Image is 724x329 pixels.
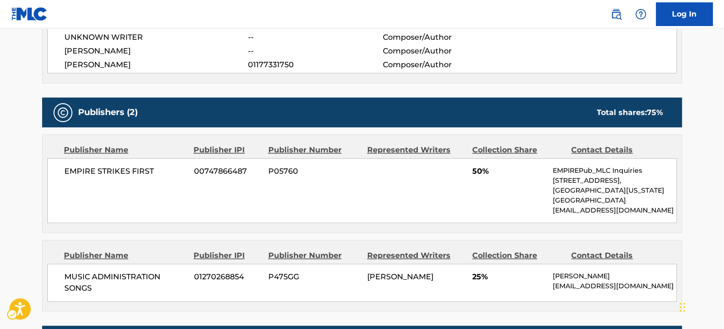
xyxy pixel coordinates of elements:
[382,32,505,43] span: Composer/Author
[194,250,261,261] div: Publisher IPI
[656,2,713,26] a: Log In
[64,250,186,261] div: Publisher Name
[553,166,676,176] p: EMPIREPub_MLC Inquiries
[610,9,622,20] img: search
[268,271,360,283] span: P475GG
[677,284,724,329] div: Chat Widget
[64,271,187,294] span: MUSIC ADMINISTRATION SONGS
[367,144,465,156] div: Represented Writers
[367,250,465,261] div: Represented Writers
[635,9,646,20] img: help
[248,45,382,57] span: --
[553,205,676,215] p: [EMAIL_ADDRESS][DOMAIN_NAME]
[268,144,360,156] div: Publisher Number
[64,144,186,156] div: Publisher Name
[571,144,663,156] div: Contact Details
[194,271,261,283] span: 01270268854
[64,166,187,177] span: EMPIRE STRIKES FIRST
[472,271,546,283] span: 25%
[64,32,248,43] span: UNKNOWN WRITER
[194,166,261,177] span: 00747866487
[677,284,724,329] iframe: Hubspot Iframe
[680,293,685,321] div: Drag
[647,108,663,117] span: 75 %
[11,7,48,21] img: MLC Logo
[553,281,676,291] p: [EMAIL_ADDRESS][DOMAIN_NAME]
[472,166,546,177] span: 50%
[382,59,505,71] span: Composer/Author
[64,59,248,71] span: [PERSON_NAME]
[194,144,261,156] div: Publisher IPI
[248,32,382,43] span: --
[472,250,564,261] div: Collection Share
[64,45,248,57] span: [PERSON_NAME]
[268,166,360,177] span: P05760
[367,272,433,281] span: [PERSON_NAME]
[472,144,564,156] div: Collection Share
[248,59,382,71] span: 01177331750
[553,176,676,186] p: [STREET_ADDRESS],
[268,250,360,261] div: Publisher Number
[553,196,676,205] p: [GEOGRAPHIC_DATA]
[553,271,676,281] p: [PERSON_NAME]
[571,250,663,261] div: Contact Details
[57,107,69,118] img: Publishers
[597,107,663,118] div: Total shares:
[382,45,505,57] span: Composer/Author
[553,186,676,196] p: [GEOGRAPHIC_DATA][US_STATE]
[78,107,138,118] h5: Publishers (2)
